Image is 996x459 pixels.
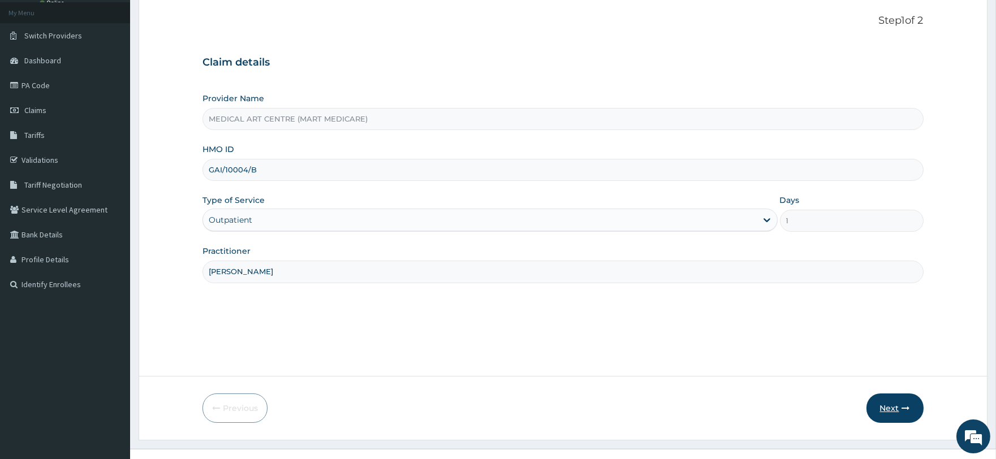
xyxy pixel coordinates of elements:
textarea: Type your message and hit 'Enter' [6,309,215,348]
label: Provider Name [202,93,264,104]
label: Days [780,194,800,206]
img: d_794563401_company_1708531726252_794563401 [21,57,46,85]
span: We're online! [66,142,156,257]
label: HMO ID [202,144,234,155]
button: Previous [202,393,268,423]
h3: Claim details [202,57,923,69]
span: Tariff Negotiation [24,180,82,190]
button: Next [866,393,924,423]
span: Tariffs [24,130,45,140]
span: Claims [24,105,46,115]
div: Minimize live chat window [186,6,213,33]
div: Outpatient [209,214,252,226]
span: Dashboard [24,55,61,66]
div: Chat with us now [59,63,190,78]
label: Practitioner [202,245,251,257]
p: Step 1 of 2 [202,15,923,27]
span: Switch Providers [24,31,82,41]
input: Enter Name [202,261,923,283]
input: Enter HMO ID [202,159,923,181]
label: Type of Service [202,194,265,206]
